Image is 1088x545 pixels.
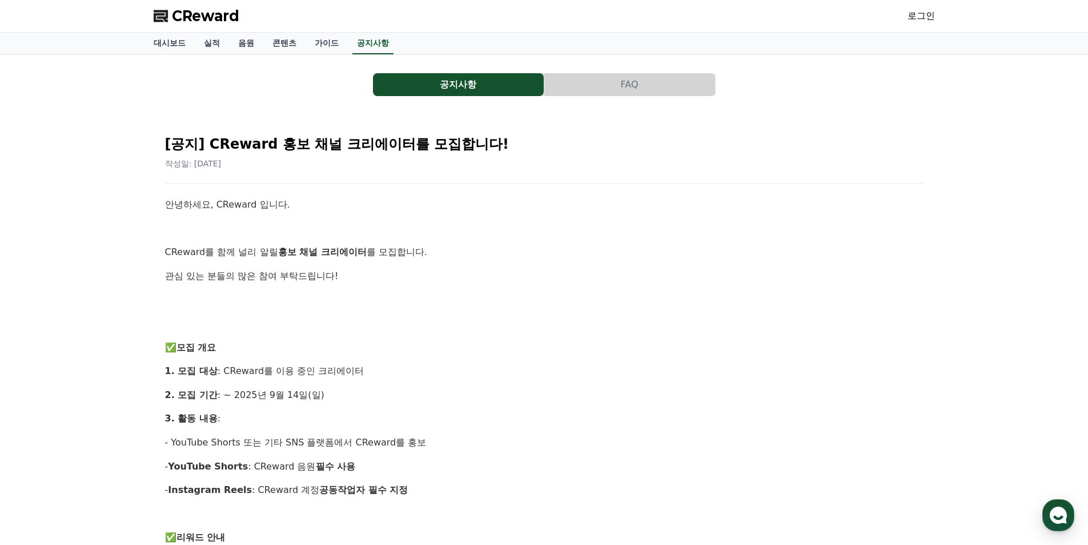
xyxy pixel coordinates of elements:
a: 가이드 [306,33,348,54]
span: 작성일: [DATE] [165,159,222,168]
a: 로그인 [908,9,935,23]
button: 공지사항 [373,73,544,96]
p: - : CReward 계정 [165,483,924,498]
a: CReward [154,7,239,25]
strong: 리워드 안내 [176,532,226,543]
p: 안녕하세요, CReward 입니다. [165,197,924,212]
strong: 필수 사용 [316,461,356,472]
a: 음원 [229,33,263,54]
p: - YouTube Shorts 또는 기타 SNS 플랫폼에서 CReward를 홍보 [165,435,924,450]
strong: 3. 활동 내용 [165,413,218,424]
strong: 1. 모집 대상 [165,365,218,376]
a: FAQ [544,73,716,96]
p: CReward를 함께 널리 알릴 를 모집합니다. [165,245,924,260]
p: 관심 있는 분들의 많은 참여 부탁드립니다! [165,269,924,284]
strong: 공동작업자 필수 지정 [319,484,408,495]
p: ✅ [165,340,924,355]
p: ✅ [165,530,924,545]
h2: [공지] CReward 홍보 채널 크리에이터를 모집합니다! [165,135,924,153]
strong: 홍보 채널 크리에이터 [278,246,367,257]
a: 대시보드 [144,33,195,54]
strong: YouTube Shorts [168,461,248,472]
a: 공지사항 [373,73,544,96]
span: CReward [172,7,239,25]
p: : [165,411,924,426]
p: : ~ 2025년 9월 14일(일) [165,388,924,403]
a: 실적 [195,33,229,54]
strong: 모집 개요 [176,342,216,353]
a: 콘텐츠 [263,33,306,54]
p: - : CReward 음원 [165,459,924,474]
strong: 2. 모집 기간 [165,389,218,400]
p: : CReward를 이용 중인 크리에이터 [165,364,924,379]
button: FAQ [544,73,715,96]
a: 공지사항 [352,33,394,54]
strong: Instagram Reels [168,484,252,495]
